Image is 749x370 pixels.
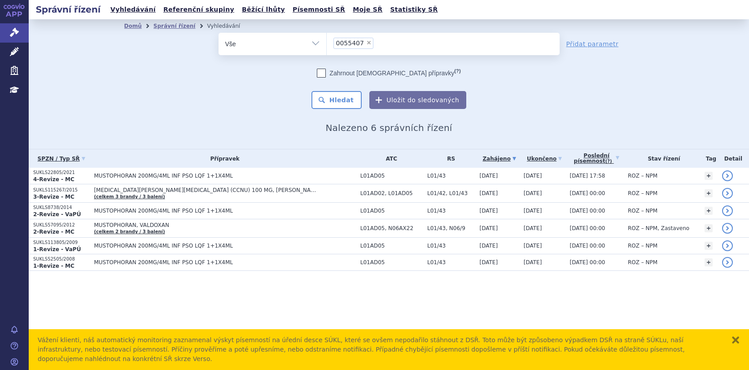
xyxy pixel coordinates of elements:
button: Hledat [311,91,362,109]
span: [DATE] 00:00 [569,225,605,231]
span: MUSTOPHORAN 200MG/4ML INF PSO LQF 1+1X4ML [94,243,318,249]
span: [DATE] [524,190,542,196]
abbr: (?) [605,159,612,164]
a: Správní řízení [153,23,196,29]
a: detail [722,205,733,216]
a: detail [722,188,733,199]
span: [DATE] 00:00 [569,208,605,214]
a: Poslednípísemnost(?) [569,149,623,168]
a: Vyhledávání [108,4,158,16]
span: L01/42, L01/43 [427,190,475,196]
span: × [366,40,372,45]
span: [MEDICAL_DATA][PERSON_NAME][MEDICAL_DATA] (CCNU) 100 MG, [PERSON_NAME] [MEDICAL_DATA] (CCNU) 40 M... [94,187,318,193]
span: [DATE] [524,225,542,231]
th: Tag [700,149,718,168]
a: + [705,242,713,250]
span: [DATE] 17:58 [569,173,605,179]
a: + [705,258,713,266]
span: MUSTOPHORAN, VALDOXAN [94,222,318,228]
span: ROZ – NPM [628,208,657,214]
button: Uložit do sledovaných [369,91,466,109]
th: Přípravek [89,149,355,168]
th: Detail [718,149,749,168]
span: ROZ – NPM [628,173,657,179]
a: detail [722,170,733,181]
span: [DATE] 00:00 [569,259,605,266]
strong: 3-Revize - MC [33,194,74,200]
span: [DATE] [480,225,498,231]
p: SUKLS52505/2008 [33,256,89,262]
span: ROZ – NPM [628,259,657,266]
span: [DATE] [480,190,498,196]
p: SUKLS113805/2009 [33,239,89,246]
span: L01/43 [427,259,475,266]
span: ROZ – NPM [628,190,657,196]
strong: 2-Revize - VaPÚ [33,211,81,218]
span: Nalezeno 6 správních řízení [325,122,452,133]
a: (celkem 2 brandy / 3 balení) [94,229,165,234]
span: [DATE] 00:00 [569,243,605,249]
span: L01AD05 [360,173,423,179]
span: L01AD02, L01AD05 [360,190,423,196]
span: [DATE] [524,259,542,266]
strong: 2-Revize - MC [33,229,74,235]
input: 0055407 [376,37,381,48]
a: detail [722,223,733,234]
span: MUSTOPHORAN 200MG/4ML INF PSO LQF 1+1X4ML [94,208,318,214]
span: L01/43 [427,173,475,179]
span: ROZ – NPM [628,243,657,249]
a: Moje SŘ [350,4,385,16]
label: Zahrnout [DEMOGRAPHIC_DATA] přípravky [317,69,460,78]
a: Písemnosti SŘ [290,4,348,16]
p: SUKLS57095/2012 [33,222,89,228]
a: detail [722,257,733,268]
span: L01/43, N06/9 [427,225,475,231]
span: L01/43 [427,208,475,214]
span: [DATE] [480,208,498,214]
abbr: (?) [454,68,460,74]
button: zavřít [731,335,740,344]
span: L01/43 [427,243,475,249]
a: Ukončeno [524,152,565,165]
a: Přidat parametr [566,39,619,48]
a: + [705,207,713,215]
span: 0055407 [336,40,364,46]
p: SUKLS22805/2021 [33,170,89,176]
strong: 4-Revize - MC [33,176,74,183]
p: SUKLS115267/2015 [33,187,89,193]
a: + [705,189,713,197]
a: detail [722,240,733,251]
p: SUKLS8738/2014 [33,205,89,211]
span: ROZ – NPM, Zastaveno [628,225,689,231]
span: [DATE] [480,173,498,179]
th: ATC [356,149,423,168]
a: Referenční skupiny [161,4,237,16]
span: L01AD05, N06AX22 [360,225,423,231]
span: L01AD05 [360,243,423,249]
th: Stav řízení [623,149,700,168]
span: [DATE] 00:00 [569,190,605,196]
span: MUSTOPHORAN 200MG/4ML INF PSO LQF 1+1X4ML [94,259,318,266]
span: L01AD05 [360,208,423,214]
span: [DATE] [480,243,498,249]
h2: Správní řízení [29,3,108,16]
a: + [705,172,713,180]
span: MUSTOPHORAN 200MG/4ML INF PSO LQF 1+1X4ML [94,173,318,179]
a: Statistiky SŘ [387,4,440,16]
a: Běžící lhůty [239,4,288,16]
span: [DATE] [524,243,542,249]
strong: 1-Revize - MC [33,263,74,269]
a: Domů [124,23,142,29]
span: [DATE] [524,208,542,214]
span: [DATE] [524,173,542,179]
div: Vážení klienti, náš automatický monitoring zaznamenal výskyt písemností na úřední desce SÚKL, kte... [38,335,722,364]
span: L01AD05 [360,259,423,266]
strong: 1-Revize - VaPÚ [33,246,81,252]
span: [DATE] [480,259,498,266]
a: (celkem 3 brandy / 3 balení) [94,194,165,199]
a: + [705,224,713,232]
a: Zahájeno [480,152,519,165]
li: Vyhledávání [207,19,252,33]
a: SPZN / Typ SŘ [33,152,89,165]
th: RS [423,149,475,168]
